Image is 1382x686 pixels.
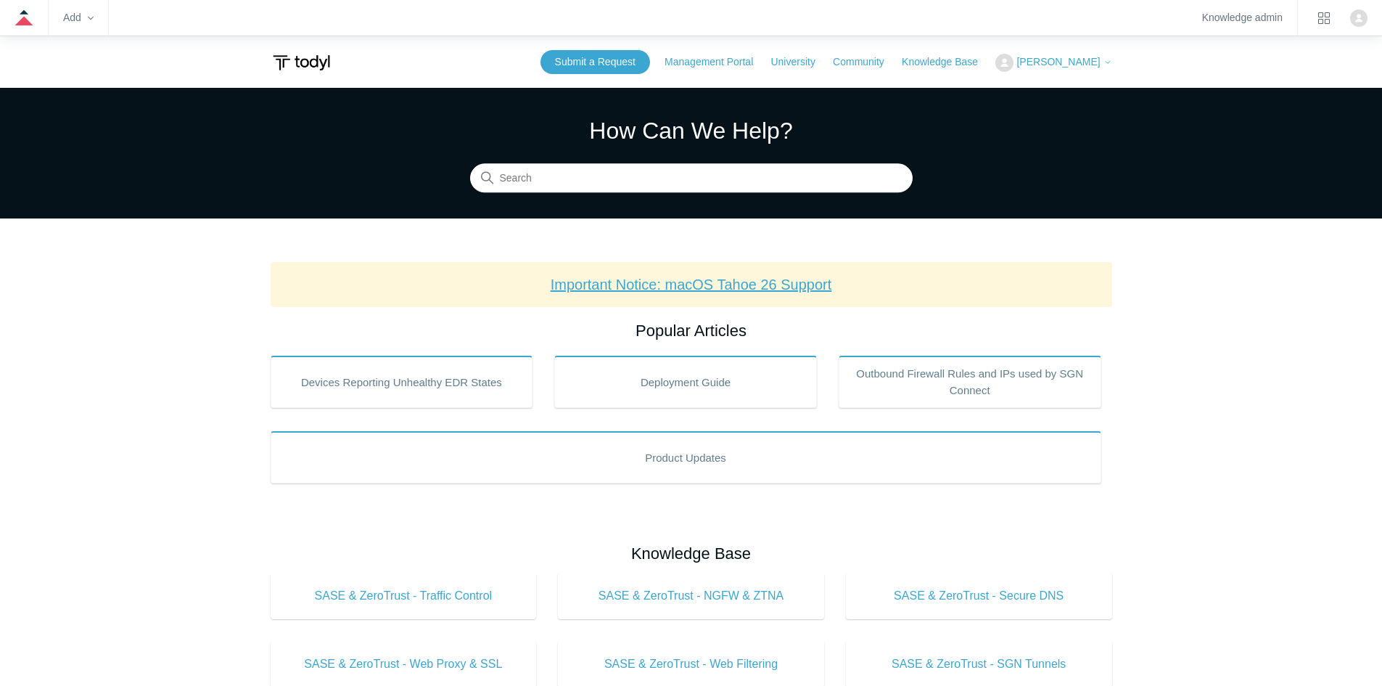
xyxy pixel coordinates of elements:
[271,542,1112,565] h2: Knowledge Base
[665,54,768,70] a: Management Portal
[292,656,515,673] span: SASE & ZeroTrust - Web Proxy & SSL
[470,113,913,148] h1: How Can We Help?
[833,54,899,70] a: Community
[271,356,533,408] a: Devices Reporting Unhealthy EDR States
[470,164,913,193] input: Search
[868,587,1090,605] span: SASE & ZeroTrust - Secure DNS
[846,573,1112,619] a: SASE & ZeroTrust - Secure DNS
[271,319,1112,343] h2: Popular Articles
[540,50,650,74] a: Submit a Request
[271,431,1101,483] a: Product Updates
[868,656,1090,673] span: SASE & ZeroTrust - SGN Tunnels
[271,49,332,76] img: Todyl Support Center Help Center home page
[995,54,1111,72] button: [PERSON_NAME]
[580,656,802,673] span: SASE & ZeroTrust - Web Filtering
[580,587,802,605] span: SASE & ZeroTrust - NGFW & ZTNA
[292,587,515,605] span: SASE & ZeroTrust - Traffic Control
[551,277,832,293] a: Important Notice: macOS Tahoe 26 Support
[271,573,537,619] a: SASE & ZeroTrust - Traffic Control
[770,54,829,70] a: University
[554,356,817,408] a: Deployment Guide
[1350,9,1367,27] img: user avatar
[558,573,824,619] a: SASE & ZeroTrust - NGFW & ZTNA
[63,14,94,22] zd-hc-trigger: Add
[839,356,1101,408] a: Outbound Firewall Rules and IPs used by SGN Connect
[902,54,992,70] a: Knowledge Base
[1016,56,1100,68] span: [PERSON_NAME]
[1350,9,1367,27] zd-hc-trigger: Click your profile icon to open the profile menu
[1202,14,1283,22] a: Knowledge admin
